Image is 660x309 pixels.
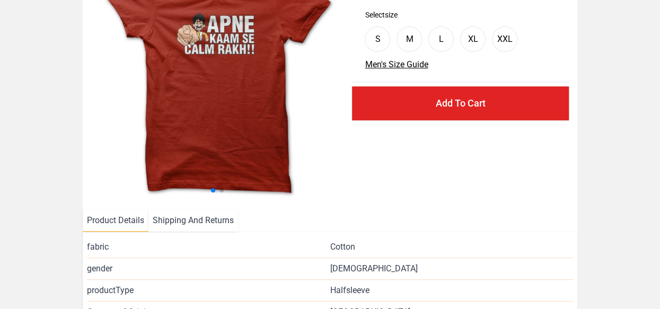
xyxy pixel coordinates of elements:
[375,33,380,46] div: S
[439,33,444,46] div: L
[365,10,556,20] h3: Select size
[497,33,513,46] div: XXL
[87,262,330,275] span: gender
[330,241,355,253] span: Cotton
[87,241,330,253] span: fabric
[330,284,369,297] span: Halfsleeve
[365,58,428,71] button: Men's Size Guide
[468,33,478,46] div: XL
[352,86,569,120] button: Add To Cart
[148,210,238,232] li: Shipping And Returns
[83,210,148,232] li: Product Details
[406,33,413,46] div: M
[87,284,330,297] span: productType
[330,262,418,275] span: [DEMOGRAPHIC_DATA]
